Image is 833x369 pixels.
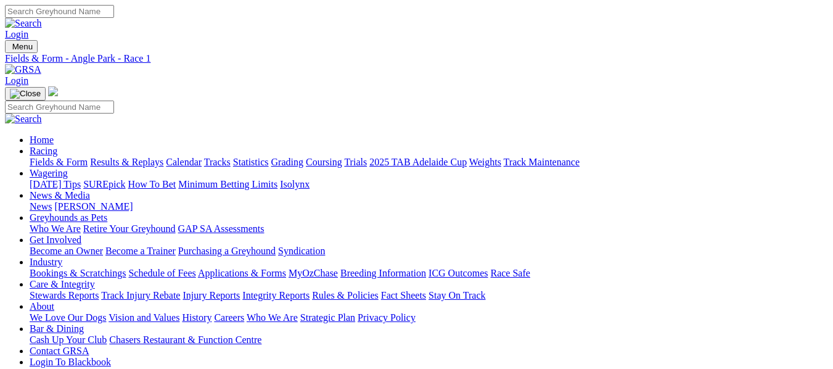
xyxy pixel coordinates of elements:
img: Search [5,114,42,125]
a: Fields & Form - Angle Park - Race 1 [5,53,828,64]
a: Get Involved [30,234,81,245]
span: Menu [12,42,33,51]
a: Login [5,75,28,86]
a: Trials [344,157,367,167]
a: Wagering [30,168,68,178]
a: Become a Trainer [105,246,176,256]
div: Wagering [30,179,828,190]
a: Fields & Form [30,157,88,167]
a: Track Injury Rebate [101,290,180,301]
a: Results & Replays [90,157,163,167]
a: Who We Are [247,312,298,323]
a: Breeding Information [340,268,426,278]
input: Search [5,101,114,114]
a: History [182,312,211,323]
a: Purchasing a Greyhound [178,246,276,256]
div: Care & Integrity [30,290,828,301]
a: How To Bet [128,179,176,189]
a: Applications & Forms [198,268,286,278]
a: Home [30,135,54,145]
a: Isolynx [280,179,310,189]
a: [PERSON_NAME] [54,201,133,212]
div: Bar & Dining [30,334,828,346]
a: News [30,201,52,212]
a: Greyhounds as Pets [30,212,107,223]
a: SUREpick [83,179,125,189]
a: Syndication [278,246,325,256]
a: Careers [214,312,244,323]
button: Toggle navigation [5,87,46,101]
a: Care & Integrity [30,279,95,289]
a: Contact GRSA [30,346,89,356]
a: Rules & Policies [312,290,379,301]
a: Integrity Reports [242,290,310,301]
a: Race Safe [490,268,530,278]
img: GRSA [5,64,41,75]
a: Grading [271,157,303,167]
div: Industry [30,268,828,279]
a: Login To Blackbook [30,357,111,367]
a: Stay On Track [429,290,485,301]
a: News & Media [30,190,90,201]
a: GAP SA Assessments [178,223,265,234]
a: Minimum Betting Limits [178,179,277,189]
a: Schedule of Fees [128,268,195,278]
div: Get Involved [30,246,828,257]
a: Coursing [306,157,342,167]
a: Tracks [204,157,231,167]
a: About [30,301,54,312]
button: Toggle navigation [5,40,38,53]
a: We Love Our Dogs [30,312,106,323]
a: Track Maintenance [504,157,580,167]
a: Strategic Plan [300,312,355,323]
a: Bar & Dining [30,323,84,334]
a: MyOzChase [289,268,338,278]
img: logo-grsa-white.png [48,86,58,96]
a: Retire Your Greyhound [83,223,176,234]
div: About [30,312,828,323]
a: Login [5,29,28,39]
a: Chasers Restaurant & Function Centre [109,334,261,345]
a: Injury Reports [183,290,240,301]
a: Fact Sheets [381,290,426,301]
a: Vision and Values [109,312,179,323]
a: [DATE] Tips [30,179,81,189]
a: Become an Owner [30,246,103,256]
a: Bookings & Scratchings [30,268,126,278]
div: Racing [30,157,828,168]
a: Racing [30,146,57,156]
a: Industry [30,257,62,267]
a: Cash Up Your Club [30,334,107,345]
a: Who We Are [30,223,81,234]
a: Calendar [166,157,202,167]
a: Statistics [233,157,269,167]
img: Search [5,18,42,29]
div: Greyhounds as Pets [30,223,828,234]
img: Close [10,89,41,99]
input: Search [5,5,114,18]
a: ICG Outcomes [429,268,488,278]
a: Stewards Reports [30,290,99,301]
div: News & Media [30,201,828,212]
a: 2025 TAB Adelaide Cup [369,157,467,167]
a: Privacy Policy [358,312,416,323]
a: Weights [469,157,501,167]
